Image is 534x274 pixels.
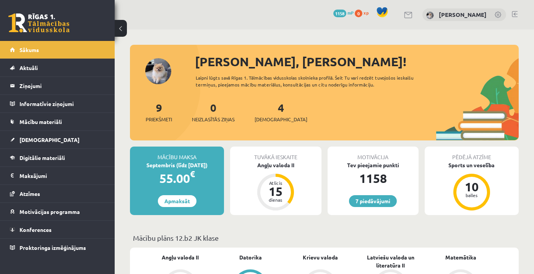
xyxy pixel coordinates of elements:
span: Atzīmes [19,190,40,197]
a: 1158 mP [333,10,354,16]
a: 4[DEMOGRAPHIC_DATA] [255,101,307,123]
a: Angļu valoda II [162,253,199,261]
a: 7 piedāvājumi [349,195,397,207]
a: Krievu valoda [303,253,338,261]
div: balles [460,193,483,197]
legend: Informatīvie ziņojumi [19,95,105,113]
div: Angļu valoda II [230,161,321,169]
a: Rīgas 1. Tālmācības vidusskola [8,13,70,33]
a: Proktoringa izmēģinājums [10,239,105,256]
img: Emīlija Kajaka [426,11,434,19]
div: Tev pieejamie punkti [328,161,419,169]
a: 0Neizlasītās ziņas [192,101,235,123]
legend: Maksājumi [19,167,105,184]
a: Datorika [239,253,262,261]
a: Maksājumi [10,167,105,184]
a: 0 xp [355,10,372,16]
span: Priekšmeti [146,116,172,123]
a: Ziņojumi [10,77,105,95]
p: Mācību plāns 12.b2 JK klase [133,233,516,243]
span: mP [347,10,354,16]
legend: Ziņojumi [19,77,105,95]
span: xp [364,10,368,16]
span: € [190,168,195,179]
div: Septembris (līdz [DATE]) [130,161,224,169]
div: Tuvākā ieskaite [230,147,321,161]
span: Motivācijas programma [19,208,80,215]
a: Digitālie materiāli [10,149,105,166]
a: Informatīvie ziņojumi [10,95,105,113]
span: Mācību materiāli [19,118,62,125]
span: Sākums [19,46,39,53]
div: Atlicis [264,181,287,185]
div: Laipni lūgts savā Rīgas 1. Tālmācības vidusskolas skolnieka profilā. Šeit Tu vari redzēt tuvojošo... [196,74,429,88]
div: [PERSON_NAME], [PERSON_NAME]! [195,52,519,71]
div: 10 [460,181,483,193]
span: [DEMOGRAPHIC_DATA] [19,136,80,143]
div: 55.00 [130,169,224,188]
div: Motivācija [328,147,419,161]
span: 0 [355,10,362,17]
span: Konferences [19,226,52,233]
a: Apmaksāt [158,195,196,207]
div: 15 [264,185,287,197]
span: [DEMOGRAPHIC_DATA] [255,116,307,123]
span: Digitālie materiāli [19,154,65,161]
a: Latviešu valoda un literatūra II [355,253,425,269]
span: Neizlasītās ziņas [192,116,235,123]
a: Atzīmes [10,185,105,202]
a: Konferences [10,221,105,238]
div: 1158 [328,169,419,188]
a: Angļu valoda II Atlicis 15 dienas [230,161,321,212]
a: Motivācijas programma [10,203,105,220]
a: Mācību materiāli [10,113,105,130]
div: Pēdējā atzīme [425,147,519,161]
a: [DEMOGRAPHIC_DATA] [10,131,105,148]
div: Sports un veselība [425,161,519,169]
div: dienas [264,197,287,202]
a: Sākums [10,41,105,59]
a: 9Priekšmeti [146,101,172,123]
span: Aktuāli [19,64,38,71]
a: Aktuāli [10,59,105,77]
a: Sports un veselība 10 balles [425,161,519,212]
div: Mācību maksa [130,147,224,161]
span: 1158 [333,10,346,17]
span: Proktoringa izmēģinājums [19,244,86,251]
a: [PERSON_NAME] [439,11,487,18]
a: Matemātika [445,253,476,261]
